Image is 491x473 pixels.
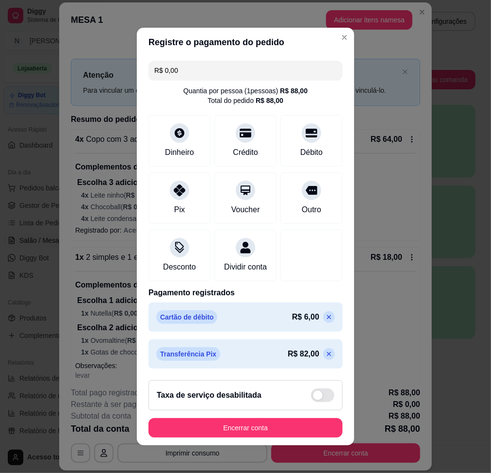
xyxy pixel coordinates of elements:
header: Registre o pagamento do pedido [137,28,354,57]
div: Dividir conta [224,261,267,273]
p: Transferência Pix [156,347,220,361]
div: Dinheiro [165,147,194,158]
div: Desconto [163,261,196,273]
h2: Taxa de serviço desabilitada [157,389,262,401]
div: R$ 88,00 [256,96,283,105]
input: Ex.: hambúrguer de cordeiro [154,61,337,80]
div: Débito [300,147,323,158]
p: R$ 6,00 [292,311,319,323]
div: Outro [302,204,321,216]
button: Close [337,30,352,45]
div: Total do pedido [208,96,283,105]
button: Encerrar conta [148,418,343,438]
p: Pagamento registrados [148,287,343,299]
div: Voucher [231,204,260,216]
p: R$ 82,00 [288,348,319,360]
p: Cartão de débito [156,310,217,324]
div: Quantia por pessoa ( 1 pessoas) [183,86,308,96]
div: Pix [174,204,185,216]
div: R$ 88,00 [280,86,308,96]
div: Crédito [233,147,258,158]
